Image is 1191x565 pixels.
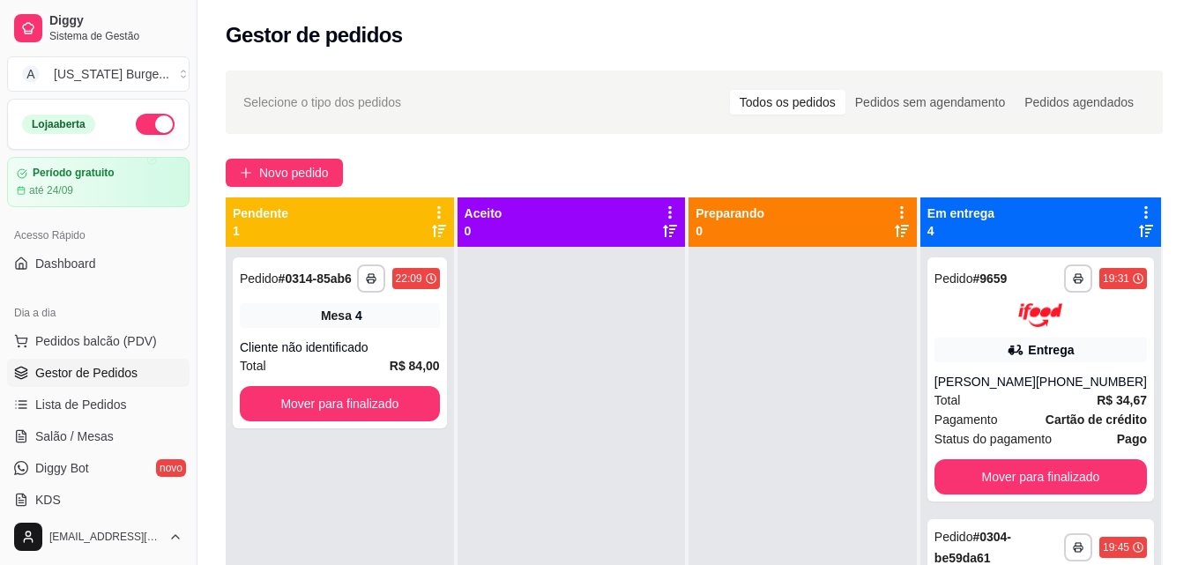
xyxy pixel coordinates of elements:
div: Todos os pedidos [730,90,845,115]
article: Período gratuito [33,167,115,180]
span: Gestor de Pedidos [35,364,138,382]
div: 4 [355,307,362,324]
p: Aceito [465,204,502,222]
span: Novo pedido [259,163,329,182]
span: Pagamento [934,410,998,429]
article: até 24/09 [29,183,73,197]
span: [EMAIL_ADDRESS][DOMAIN_NAME] [49,530,161,544]
div: [PHONE_NUMBER] [1036,373,1147,390]
p: 0 [465,222,502,240]
span: Sistema de Gestão [49,29,182,43]
div: [PERSON_NAME] [934,373,1036,390]
div: Dia a dia [7,299,190,327]
button: Novo pedido [226,159,343,187]
a: KDS [7,486,190,514]
img: ifood [1018,303,1062,327]
span: Pedido [934,530,973,544]
div: 19:45 [1103,540,1129,554]
span: Lista de Pedidos [35,396,127,413]
div: 19:31 [1103,271,1129,286]
button: Alterar Status [136,114,175,135]
div: Acesso Rápido [7,221,190,249]
p: Preparando [696,204,764,222]
strong: # 0304-be59da61 [934,530,1011,565]
button: Pedidos balcão (PDV) [7,327,190,355]
p: Em entrega [927,204,994,222]
strong: R$ 34,67 [1097,393,1147,407]
p: Pendente [233,204,288,222]
a: DiggySistema de Gestão [7,7,190,49]
span: Pedidos balcão (PDV) [35,332,157,350]
p: 1 [233,222,288,240]
h2: Gestor de pedidos [226,21,403,49]
button: Select a team [7,56,190,92]
p: 4 [927,222,994,240]
div: 22:09 [396,271,422,286]
span: KDS [35,491,61,509]
span: plus [240,167,252,179]
strong: R$ 84,00 [390,359,440,373]
a: Salão / Mesas [7,422,190,450]
a: Dashboard [7,249,190,278]
a: Período gratuitoaté 24/09 [7,157,190,207]
div: Cliente não identificado [240,338,440,356]
strong: Pago [1117,432,1147,446]
button: [EMAIL_ADDRESS][DOMAIN_NAME] [7,516,190,558]
a: Diggy Botnovo [7,454,190,482]
div: Entrega [1028,341,1074,359]
span: Total [934,390,961,410]
div: Pedidos sem agendamento [845,90,1015,115]
span: Diggy [49,13,182,29]
span: Mesa [321,307,352,324]
span: Dashboard [35,255,96,272]
div: [US_STATE] Burge ... [54,65,169,83]
div: Pedidos agendados [1015,90,1143,115]
span: A [22,65,40,83]
a: Gestor de Pedidos [7,359,190,387]
span: Status do pagamento [934,429,1052,449]
span: Pedido [934,271,973,286]
span: Total [240,356,266,375]
strong: # 9659 [972,271,1007,286]
span: Selecione o tipo dos pedidos [243,93,401,112]
button: Mover para finalizado [240,386,440,421]
a: Lista de Pedidos [7,390,190,419]
button: Mover para finalizado [934,459,1147,494]
span: Diggy Bot [35,459,89,477]
strong: # 0314-85ab6 [279,271,352,286]
span: Pedido [240,271,279,286]
p: 0 [696,222,764,240]
div: Loja aberta [22,115,95,134]
strong: Cartão de crédito [1046,413,1147,427]
span: Salão / Mesas [35,427,114,445]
